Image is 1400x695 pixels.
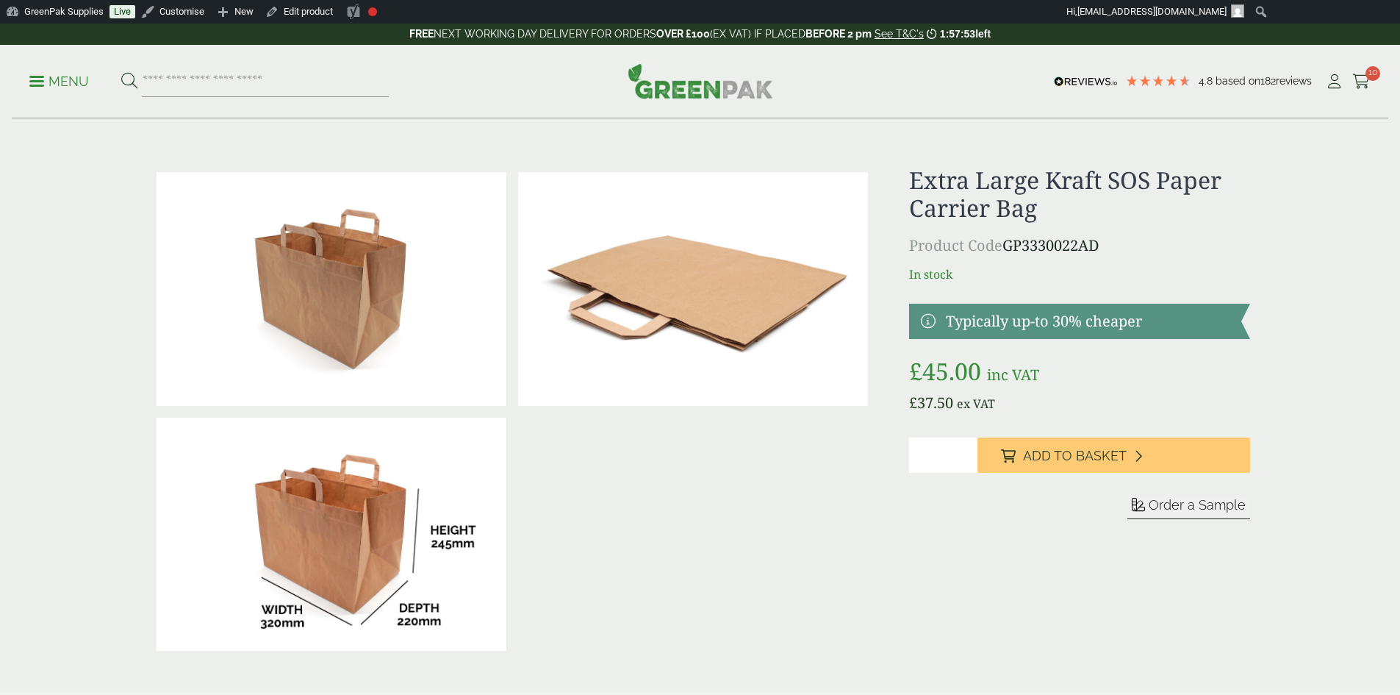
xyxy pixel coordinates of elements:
[1352,71,1371,93] a: 10
[157,418,506,652] img: Extra Large Kraft Carrier 333022AD Open DIMS
[909,393,953,413] bdi: 37.50
[656,28,710,40] strong: OVER £100
[909,355,922,387] span: £
[29,73,89,88] a: Menu
[957,396,995,412] span: ex VAT
[987,365,1039,385] span: inc VAT
[518,172,868,406] img: Extra Large Kraft Carrier 333022AD Flatpack
[29,73,89,90] p: Menu
[909,355,981,387] bdi: 45.00
[157,172,506,406] img: Extra Large Kraft Carrier 333022AD Open
[1276,75,1312,87] span: reviews
[909,235,1002,255] span: Product Code
[1149,497,1246,513] span: Order a Sample
[1216,75,1260,87] span: Based on
[628,63,773,99] img: GreenPak Supplies
[805,28,872,40] strong: BEFORE 2 pm
[909,265,1249,283] p: In stock
[909,166,1249,223] h1: Extra Large Kraft SOS Paper Carrier Bag
[1127,496,1250,519] button: Order a Sample
[1325,74,1343,89] i: My Account
[975,28,991,40] span: left
[1054,76,1118,87] img: REVIEWS.io
[368,7,377,16] div: Focus keyphrase not set
[909,235,1249,257] p: GP3330022AD
[1199,75,1216,87] span: 4.8
[1260,75,1276,87] span: 182
[875,28,924,40] a: See T&C's
[1125,74,1191,88] div: 4.79 Stars
[110,5,135,18] a: Live
[940,28,975,40] span: 1:57:53
[409,28,434,40] strong: FREE
[1352,74,1371,89] i: Cart
[1077,6,1227,17] span: [EMAIL_ADDRESS][DOMAIN_NAME]
[977,438,1250,473] button: Add to Basket
[1023,448,1127,464] span: Add to Basket
[909,393,917,413] span: £
[1365,66,1380,81] span: 10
